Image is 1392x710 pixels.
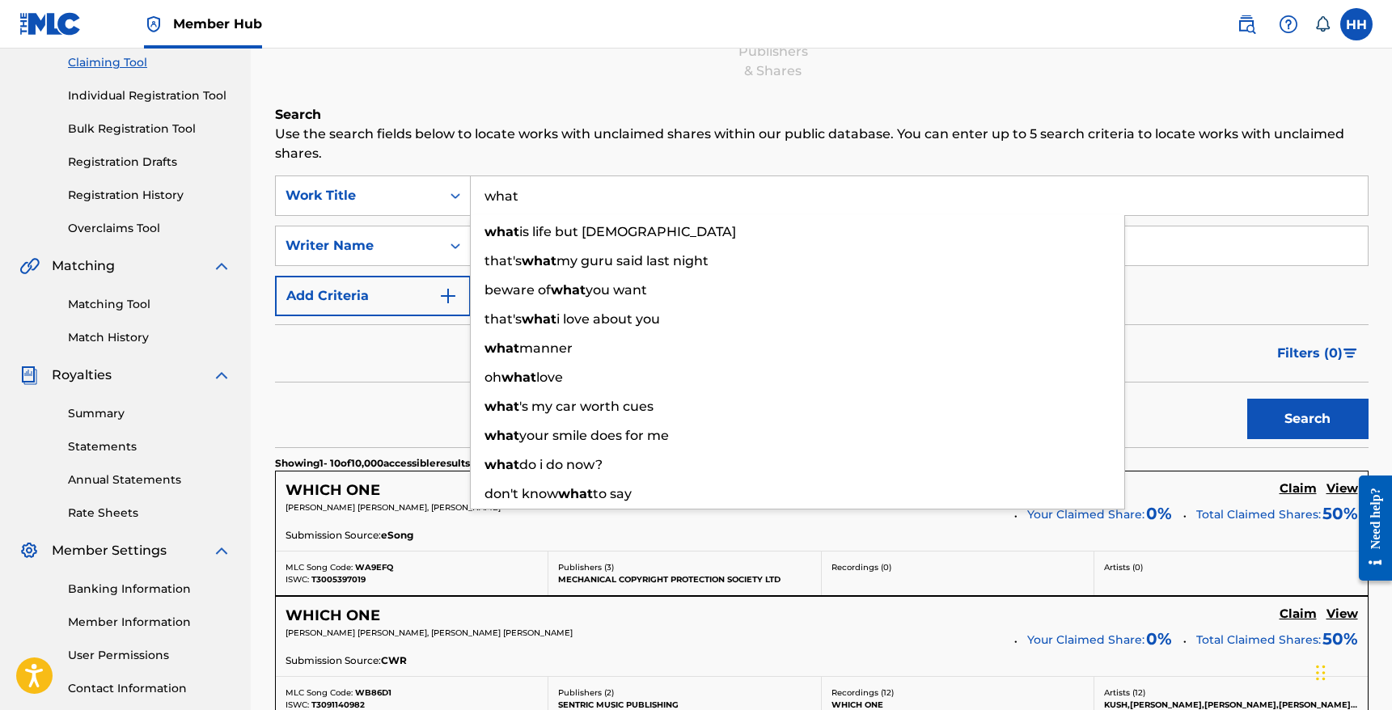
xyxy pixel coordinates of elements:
img: Member Settings [19,541,39,560]
img: MLC Logo [19,12,82,36]
span: do i do now? [519,457,603,472]
a: View [1326,606,1358,624]
h5: View [1326,606,1358,622]
span: manner [519,340,573,356]
strong: what [484,428,519,443]
img: 9d2ae6d4665cec9f34b9.svg [438,286,458,306]
span: Submission Source: [286,528,381,543]
span: 0 % [1146,627,1172,651]
strong: what [484,224,519,239]
img: search [1237,15,1256,34]
span: ISWC: [286,574,309,585]
span: i love about you [556,311,660,327]
span: Your Claimed Share: [1027,632,1144,649]
strong: what [484,457,519,472]
span: my guru said last night [556,253,709,268]
h5: View [1326,481,1358,497]
span: MLC Song Code: [286,562,353,573]
span: ISWC: [286,699,309,710]
span: beware of [484,282,551,298]
span: WB86D1 [355,687,391,698]
span: [PERSON_NAME] [PERSON_NAME], [PERSON_NAME] [PERSON_NAME] [286,628,573,638]
img: Royalties [19,366,39,385]
a: Rate Sheets [68,505,231,522]
span: Member Settings [52,541,167,560]
span: 's my car worth cues [519,399,654,414]
p: Artists ( 0 ) [1104,561,1358,573]
iframe: Resource Center [1347,463,1392,594]
div: Help [1272,8,1305,40]
img: expand [212,541,231,560]
p: Recordings ( 0 ) [831,561,1085,573]
div: Writer Name [286,236,431,256]
button: Filters (0) [1267,333,1369,374]
a: User Permissions [68,647,231,664]
strong: what [501,370,536,385]
a: Matching Tool [68,296,231,313]
span: Your Claimed Share: [1027,506,1144,523]
a: Summary [68,405,231,422]
span: 50 % [1322,501,1358,526]
span: Total Claimed Shares: [1196,507,1321,522]
span: 50 % [1322,627,1358,651]
span: you want [586,282,647,298]
a: Claiming Tool [68,54,231,71]
a: Statements [68,438,231,455]
span: T3005397019 [311,574,366,585]
span: Submission Source: [286,653,381,668]
p: Use the search fields below to locate works with unclaimed shares within our public database. You... [275,125,1369,163]
h5: WHICH ONE [286,606,380,625]
span: Total Claimed Shares: [1196,632,1321,647]
span: that's [484,253,522,268]
button: Add Criteria [275,276,471,316]
a: Bulk Registration Tool [68,120,231,137]
span: [PERSON_NAME] [PERSON_NAME], [PERSON_NAME] [286,502,501,513]
a: Banking Information [68,581,231,598]
strong: what [522,311,556,327]
div: Work Title [286,186,431,205]
div: Chat Widget [1311,632,1392,710]
p: Artists ( 12 ) [1104,687,1358,699]
p: Publishers ( 2 ) [558,687,811,699]
img: Top Rightsholder [144,15,163,34]
div: Notifications [1314,16,1331,32]
a: Individual Registration Tool [68,87,231,104]
div: Add Publishers & Shares [733,23,814,81]
button: Search [1247,399,1369,439]
img: expand [212,366,231,385]
img: help [1279,15,1298,34]
span: your smile does for me [519,428,669,443]
a: Registration History [68,187,231,204]
p: Showing 1 - 10 of 10,000 accessible results (Total 78,096 ) [275,456,537,471]
h6: Search [275,105,1369,125]
a: View [1326,481,1358,499]
span: Member Hub [173,15,262,33]
span: to say [593,486,632,501]
span: WA9EFQ [355,562,393,573]
span: love [536,370,563,385]
span: is life but [DEMOGRAPHIC_DATA] [519,224,736,239]
div: User Menu [1340,8,1373,40]
h5: Claim [1280,481,1317,497]
span: MLC Song Code: [286,687,353,698]
h5: Claim [1280,606,1317,622]
a: Contact Information [68,680,231,697]
a: Match History [68,329,231,346]
a: Overclaims Tool [68,220,231,237]
div: Drag [1316,649,1326,697]
strong: what [484,399,519,414]
strong: what [484,340,519,356]
span: that's [484,311,522,327]
strong: what [558,486,593,501]
p: MECHANICAL COPYRIGHT PROTECTION SOCIETY LTD [558,573,811,585]
a: Public Search [1230,8,1263,40]
span: don't know [484,486,558,501]
a: Registration Drafts [68,154,231,171]
span: Royalties [52,366,112,385]
span: T3091140982 [311,699,365,710]
span: Matching [52,256,115,276]
form: Search Form [275,175,1369,447]
span: CWR [381,653,407,668]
